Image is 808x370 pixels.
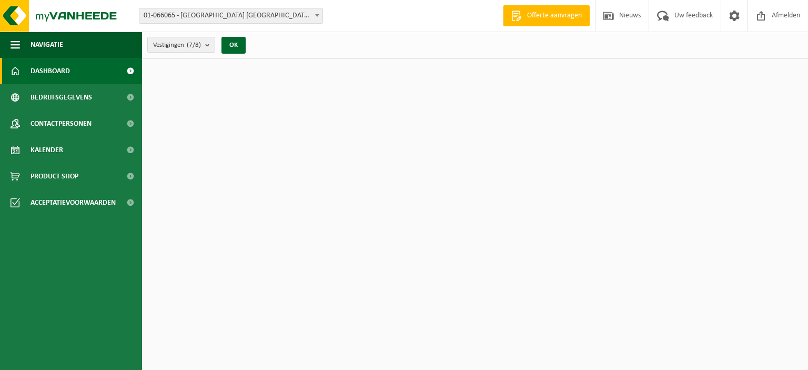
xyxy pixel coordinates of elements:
[187,42,201,48] count: (7/8)
[31,84,92,111] span: Bedrijfsgegevens
[31,32,63,58] span: Navigatie
[31,137,63,163] span: Kalender
[31,189,116,216] span: Acceptatievoorwaarden
[503,5,590,26] a: Offerte aanvragen
[31,58,70,84] span: Dashboard
[31,163,78,189] span: Product Shop
[139,8,322,23] span: 01-066065 - BOMA NV - ANTWERPEN NOORDERLAAN - ANTWERPEN
[524,11,584,21] span: Offerte aanvragen
[147,37,215,53] button: Vestigingen(7/8)
[153,37,201,53] span: Vestigingen
[31,111,92,137] span: Contactpersonen
[139,8,323,24] span: 01-066065 - BOMA NV - ANTWERPEN NOORDERLAAN - ANTWERPEN
[221,37,246,54] button: OK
